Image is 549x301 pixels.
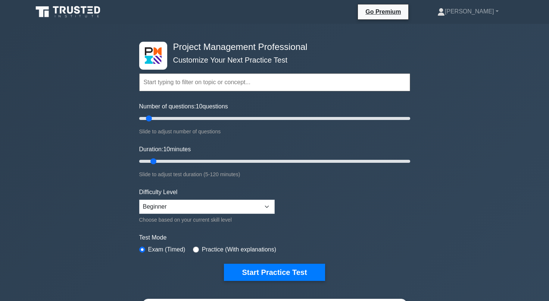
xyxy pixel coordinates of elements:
[139,215,275,224] div: Choose based on your current skill level
[139,102,228,111] label: Number of questions: questions
[163,146,170,152] span: 10
[139,188,178,197] label: Difficulty Level
[224,264,325,281] button: Start Practice Test
[419,4,517,19] a: [PERSON_NAME]
[139,73,410,91] input: Start typing to filter on topic or concept...
[139,145,191,154] label: Duration: minutes
[148,245,185,254] label: Exam (Timed)
[361,7,405,16] a: Go Premium
[139,170,410,179] div: Slide to adjust test duration (5-120 minutes)
[139,127,410,136] div: Slide to adjust number of questions
[196,103,203,110] span: 10
[202,245,276,254] label: Practice (With explanations)
[170,42,374,53] h4: Project Management Professional
[139,233,410,242] label: Test Mode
